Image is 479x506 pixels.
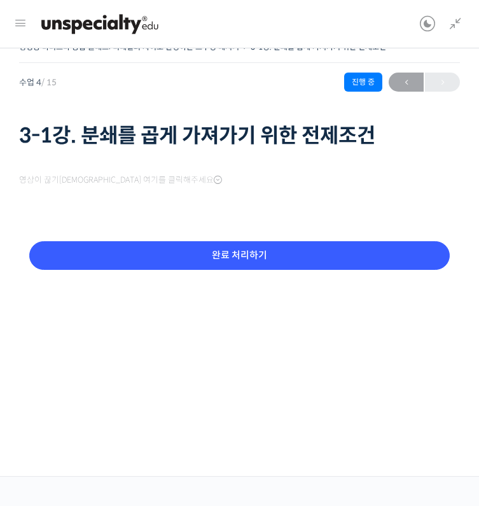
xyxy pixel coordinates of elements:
[389,73,424,92] a: ←이전
[19,123,460,148] h1: 3-1강. 분쇄를 곱게 가져가기 위한 전제조건
[389,74,424,91] span: ←
[29,241,450,270] input: 완료 처리하기
[41,77,57,88] span: / 15
[344,73,382,92] div: 진행 중
[19,78,57,87] span: 수업 4
[19,175,222,185] span: 영상이 끊기[DEMOGRAPHIC_DATA] 여기를 클릭해주세요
